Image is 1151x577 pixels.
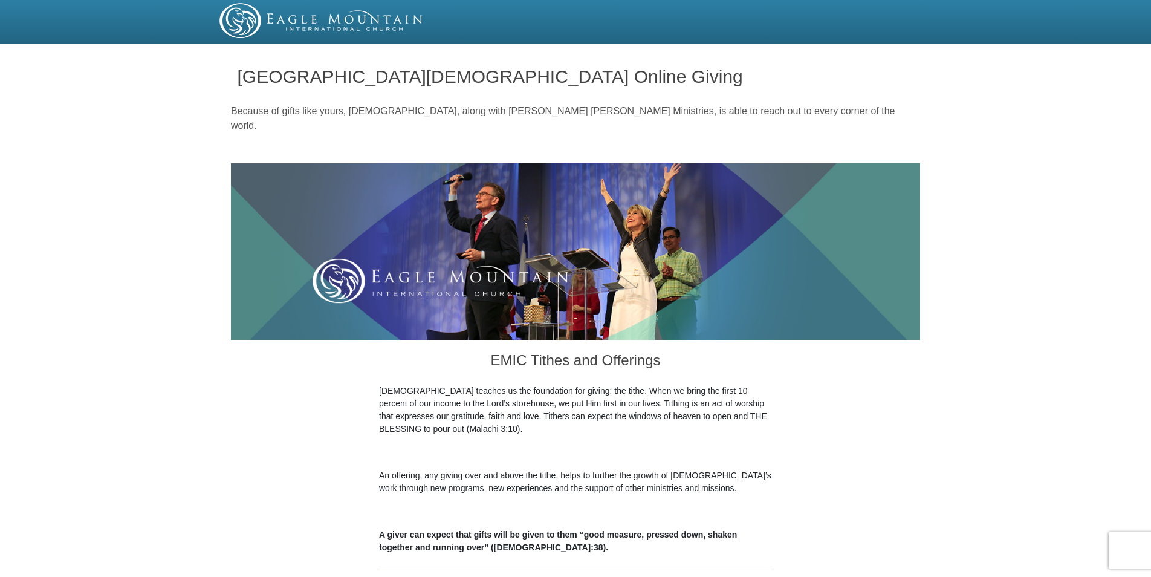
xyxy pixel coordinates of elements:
[379,385,772,435] p: [DEMOGRAPHIC_DATA] teaches us the foundation for giving: the tithe. When we bring the first 10 pe...
[231,104,920,133] p: Because of gifts like yours, [DEMOGRAPHIC_DATA], along with [PERSON_NAME] [PERSON_NAME] Ministrie...
[379,469,772,495] p: An offering, any giving over and above the tithe, helps to further the growth of [DEMOGRAPHIC_DAT...
[379,530,737,552] b: A giver can expect that gifts will be given to them “good measure, pressed down, shaken together ...
[219,3,424,38] img: EMIC
[379,340,772,385] h3: EMIC Tithes and Offerings
[238,67,914,86] h1: [GEOGRAPHIC_DATA][DEMOGRAPHIC_DATA] Online Giving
